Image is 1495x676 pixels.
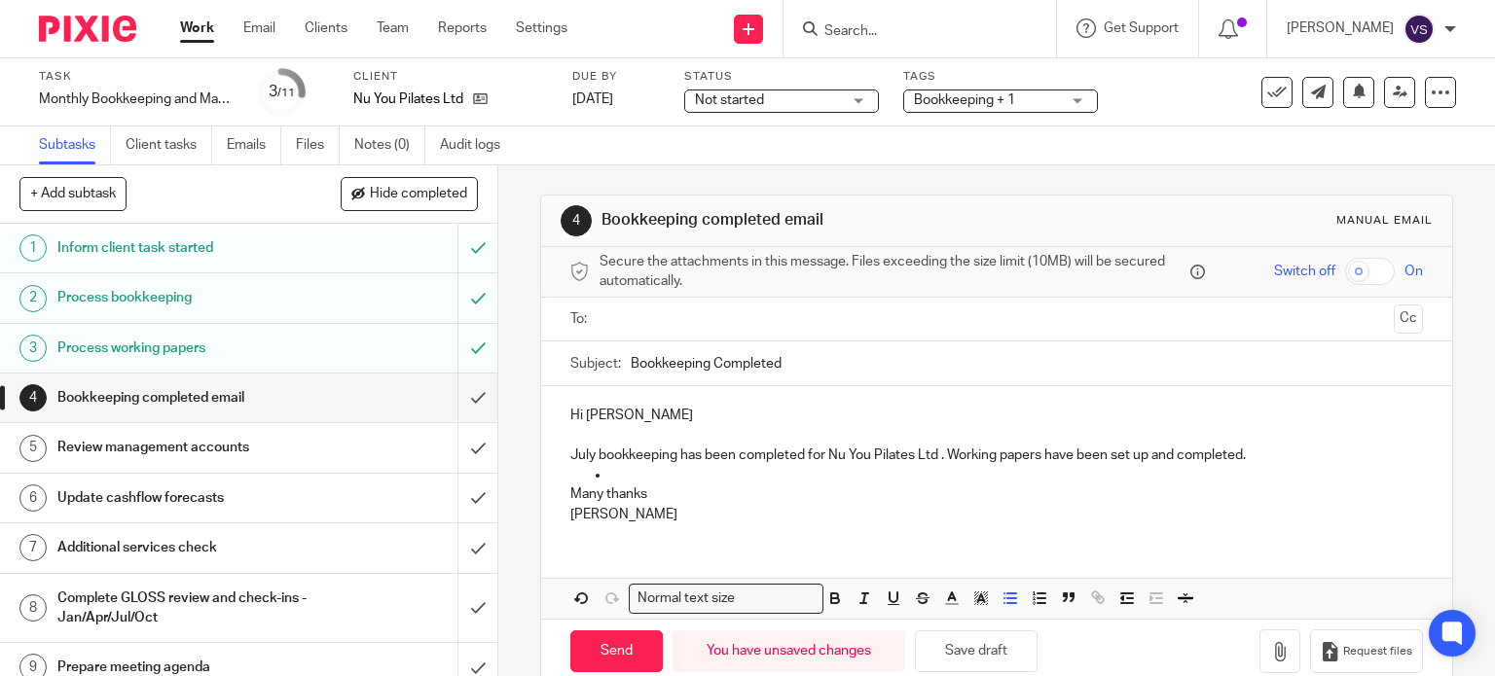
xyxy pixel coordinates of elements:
a: Reports [438,18,487,38]
div: 3 [269,81,295,103]
div: Manual email [1336,213,1433,229]
span: Bookkeeping + 1 [914,93,1015,107]
div: 4 [561,205,592,236]
span: Get Support [1104,21,1179,35]
p: [PERSON_NAME] [570,505,1424,524]
div: Search for option [629,584,823,614]
a: Team [377,18,409,38]
label: Tags [903,69,1098,85]
h1: Update cashflow forecasts [57,483,311,513]
a: Emails [227,126,281,164]
h1: Process bookkeeping [57,283,311,312]
p: Nu You Pilates Ltd [353,89,463,109]
button: Request files [1310,629,1423,673]
div: 4 [19,384,47,411]
button: Save draft [915,630,1038,672]
span: Hide completed [370,187,467,202]
input: Send [570,630,663,672]
input: Search for option [742,588,812,609]
span: Switch off [1274,262,1335,281]
span: Normal text size [634,588,740,609]
span: Not started [695,93,764,107]
button: Cc [1394,304,1423,334]
a: Email [243,18,275,38]
span: Request files [1343,644,1412,659]
label: To: [570,309,592,329]
label: Client [353,69,548,85]
span: On [1404,262,1423,281]
button: + Add subtask [19,177,127,210]
p: [PERSON_NAME] [1287,18,1394,38]
h1: Review management accounts [57,433,311,462]
a: Work [180,18,214,38]
a: Notes (0) [354,126,425,164]
a: Subtasks [39,126,111,164]
h1: Bookkeeping completed email [57,383,311,412]
p: Many thanks [570,484,1424,504]
div: 7 [19,534,47,561]
p: July bookkeeping has been completed for Nu You Pilates Ltd . Working papers have been set up and ... [570,445,1424,465]
button: Hide completed [341,177,478,210]
a: Audit logs [440,126,515,164]
img: Pixie [39,16,136,42]
label: Subject: [570,354,621,374]
div: 3 [19,335,47,362]
div: 5 [19,435,47,462]
input: Search [822,23,998,41]
a: Files [296,126,340,164]
a: Client tasks [126,126,212,164]
a: Settings [516,18,567,38]
span: Secure the attachments in this message. Files exceeding the size limit (10MB) will be secured aut... [600,252,1186,292]
img: svg%3E [1404,14,1435,45]
div: 6 [19,484,47,512]
h1: Complete GLOSS review and check-ins - Jan/Apr/Jul/Oct [57,584,311,633]
div: 8 [19,594,47,622]
h1: Process working papers [57,334,311,363]
label: Due by [572,69,660,85]
h1: Bookkeeping completed email [602,210,1038,231]
div: 1 [19,234,47,262]
div: 2 [19,285,47,312]
a: Clients [305,18,347,38]
p: Hi [PERSON_NAME] [570,406,1424,425]
label: Task [39,69,234,85]
small: /11 [277,88,295,98]
span: [DATE] [572,92,613,106]
div: Monthly Bookkeeping and Management Accounts - Nu You [39,89,234,109]
h1: Inform client task started [57,233,311,263]
h1: Additional services check [57,533,311,562]
div: You have unsaved changes [673,630,905,672]
label: Status [684,69,879,85]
